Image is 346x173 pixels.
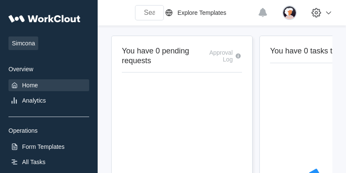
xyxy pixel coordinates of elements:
[177,9,226,16] div: Explore Templates
[8,66,89,73] div: Overview
[164,8,253,18] a: Explore Templates
[22,82,38,89] div: Home
[122,46,204,65] h2: You have 0 pending requests
[8,127,89,134] div: Operations
[8,95,89,106] a: Analytics
[8,36,38,50] span: Simcona
[8,141,89,153] a: Form Templates
[8,79,89,91] a: Home
[22,143,65,150] div: Form Templates
[8,156,89,168] a: All Tasks
[135,5,164,20] input: Search WorkClout
[204,49,233,63] div: Approval Log
[22,97,46,104] div: Analytics
[282,6,297,20] img: user-4.png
